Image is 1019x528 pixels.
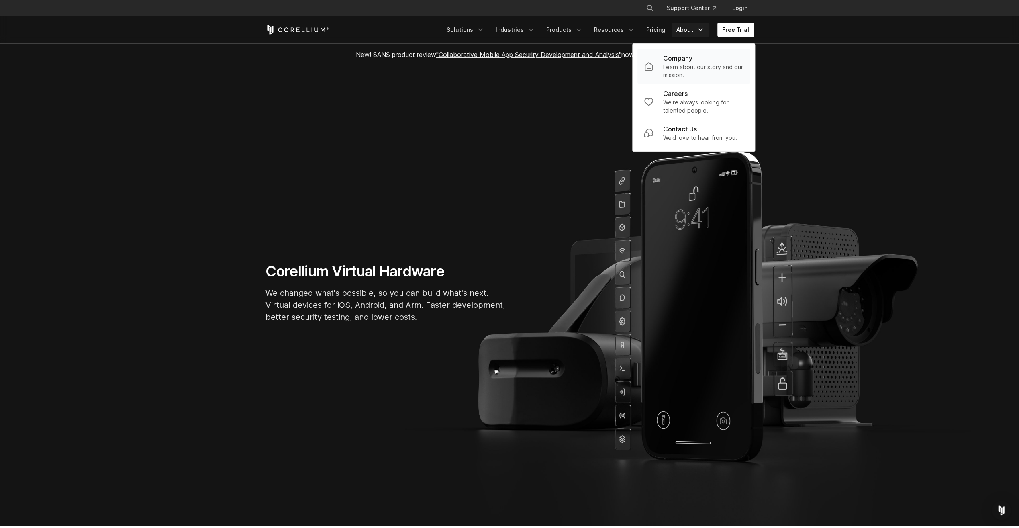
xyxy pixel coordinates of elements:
div: Navigation Menu [442,23,754,37]
p: We’d love to hear from you. [663,134,737,142]
a: Careers We're always looking for talented people. [637,84,750,119]
a: Company Learn about our story and our mission. [637,49,750,84]
a: Pricing [641,23,670,37]
p: Contact Us [663,124,697,134]
p: Company [663,53,692,63]
a: Support Center [660,1,723,15]
button: Search [643,1,657,15]
a: Products [541,23,588,37]
span: New! SANS product review now available. [356,51,664,59]
a: Industries [491,23,540,37]
a: Free Trial [717,23,754,37]
p: We changed what's possible, so you can build what's next. Virtual devices for iOS, Android, and A... [265,287,506,323]
div: Open Intercom Messenger [992,501,1011,520]
a: "Collaborative Mobile App Security Development and Analysis" [436,51,621,59]
a: Resources [589,23,640,37]
a: About [672,23,709,37]
p: We're always looking for talented people. [663,98,743,115]
p: Careers [663,89,688,98]
a: Contact Us We’d love to hear from you. [637,119,750,147]
p: Learn about our story and our mission. [663,63,743,79]
a: Corellium Home [265,25,329,35]
div: Navigation Menu [636,1,754,15]
h1: Corellium Virtual Hardware [265,262,506,280]
a: Solutions [442,23,489,37]
a: Login [726,1,754,15]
